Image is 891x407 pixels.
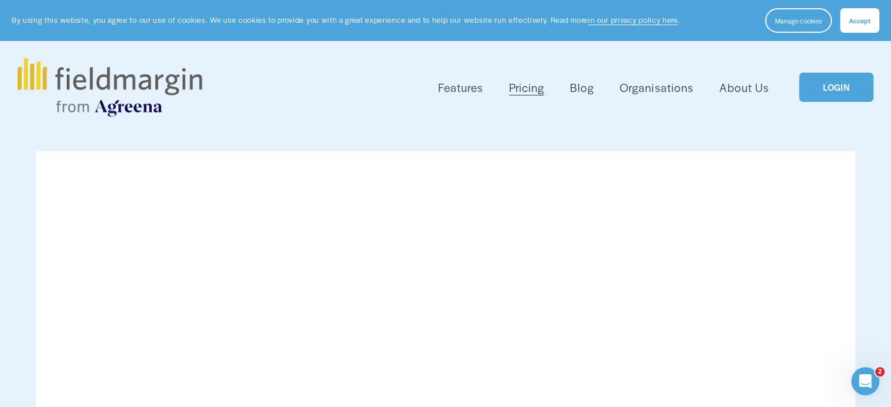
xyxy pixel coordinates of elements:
[588,15,678,25] a: in our privacy policy here
[620,78,693,97] a: Organisations
[509,78,544,97] a: Pricing
[765,8,832,33] button: Manage cookies
[851,367,879,395] iframe: Intercom live chat
[719,78,769,97] a: About Us
[12,15,680,26] p: By using this website, you agree to our use of cookies. We use cookies to provide you with a grea...
[438,79,483,96] span: Features
[799,73,873,102] a: LOGIN
[775,16,822,25] span: Manage cookies
[840,8,879,33] button: Accept
[438,78,483,97] a: folder dropdown
[18,58,202,117] img: fieldmargin.com
[875,367,885,377] span: 2
[849,16,870,25] span: Accept
[570,78,594,97] a: Blog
